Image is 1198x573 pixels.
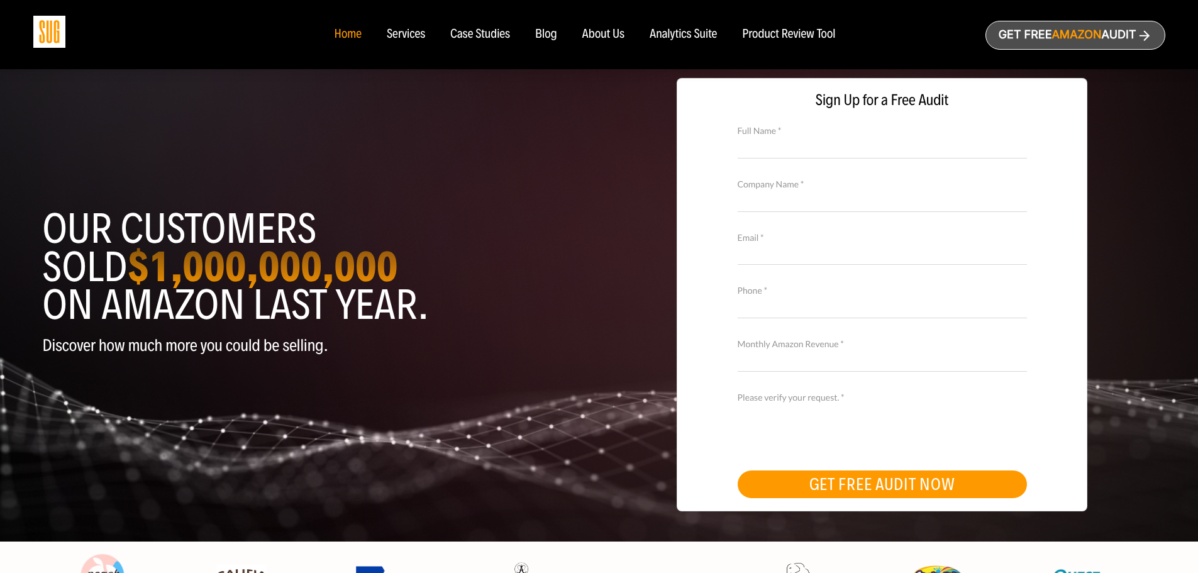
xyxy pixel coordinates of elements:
p: Discover how much more you could be selling. [43,337,590,355]
label: Please verify your request. * [738,391,1027,404]
iframe: reCAPTCHA [738,403,929,452]
span: Sign Up for a Free Audit [690,91,1074,109]
button: GET FREE AUDIT NOW [738,470,1027,498]
label: Phone * [738,284,1027,298]
strong: $1,000,000,000 [127,241,397,292]
a: Case Studies [450,28,510,42]
input: Full Name * [738,136,1027,158]
a: Home [334,28,361,42]
a: About Us [582,28,625,42]
input: Monthly Amazon Revenue * [738,350,1027,372]
label: Company Name * [738,177,1027,191]
input: Email * [738,243,1027,265]
label: Full Name * [738,124,1027,138]
input: Contact Number * [738,296,1027,318]
label: Email * [738,231,1027,245]
a: Blog [535,28,557,42]
img: Sug [33,16,65,48]
a: Analytics Suite [650,28,717,42]
a: Services [387,28,425,42]
h1: Our customers sold on Amazon last year. [43,210,590,324]
input: Company Name * [738,189,1027,211]
a: Product Review Tool [742,28,835,42]
a: Get freeAmazonAudit [985,21,1165,50]
label: Monthly Amazon Revenue * [738,337,1027,351]
span: Amazon [1051,28,1101,42]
